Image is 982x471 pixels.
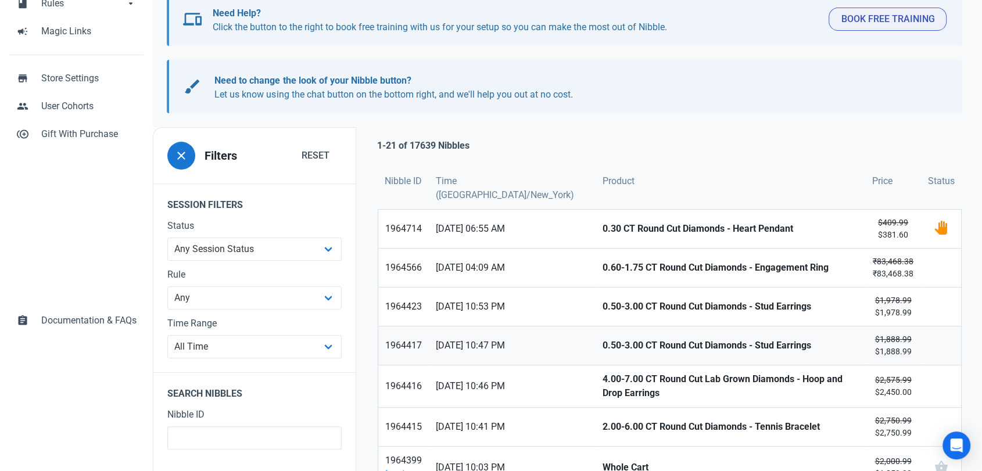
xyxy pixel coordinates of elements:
[429,365,595,407] a: [DATE] 10:46 PM
[183,10,202,28] span: devices
[213,8,261,19] b: Need Help?
[174,149,188,163] span: close
[41,127,137,141] span: Gift With Purchase
[167,317,342,330] label: Time Range
[429,210,595,248] a: [DATE] 06:55 AM
[41,24,137,38] span: Magic Links
[9,92,144,120] a: peopleUser Cohorts
[167,408,342,422] label: Nibble ID
[429,249,595,287] a: [DATE] 04:09 AM
[205,149,237,163] h3: Filters
[9,120,144,148] a: control_point_duplicateGift With Purchase
[875,416,911,425] s: $2,750.99
[596,326,865,365] a: 0.50-3.00 CT Round Cut Diamonds - Stud Earrings
[436,261,588,275] span: [DATE] 04:09 AM
[928,174,955,188] span: Status
[872,294,914,319] small: $1,978.99
[378,287,429,326] a: 1964423
[596,408,865,446] a: 2.00-6.00 CT Round Cut Diamonds - Tennis Bracelet
[214,75,411,86] b: Need to change the look of your Nibble button?
[41,314,137,328] span: Documentation & FAQs
[183,77,202,96] span: brush
[603,174,635,188] span: Product
[436,300,588,314] span: [DATE] 10:53 PM
[378,249,429,287] a: 1964566
[865,249,921,287] a: ₹83,468.38₹83,468.38
[865,408,921,446] a: $2,750.99$2,750.99
[596,287,865,326] a: 0.50-3.00 CT Round Cut Diamonds - Stud Earrings
[9,17,144,45] a: campaignMagic Links
[596,210,865,248] a: 0.30 CT Round Cut Diamonds - Heart Pendant
[875,296,911,305] s: $1,978.99
[934,221,948,235] img: status_user_offer_available.svg
[873,257,913,266] s: ₹83,468.38
[829,8,947,31] button: Book Free Training
[603,300,858,314] strong: 0.50-3.00 CT Round Cut Diamonds - Stud Earrings
[378,408,429,446] a: 1964415
[167,268,342,282] label: Rule
[17,127,28,139] span: control_point_duplicate
[872,256,914,280] small: ₹83,468.38
[289,144,342,167] button: Reset
[872,333,914,358] small: $1,888.99
[17,314,28,325] span: assignment
[603,372,858,400] strong: 4.00-7.00 CT Round Cut Lab Grown Diamonds - Hoop and Drop Earrings
[9,307,144,335] a: assignmentDocumentation & FAQs
[153,184,356,219] legend: Session Filters
[17,24,28,36] span: campaign
[429,287,595,326] a: [DATE] 10:53 PM
[603,261,858,275] strong: 0.60-1.75 CT Round Cut Diamonds - Engagement Ring
[596,249,865,287] a: 0.60-1.75 CT Round Cut Diamonds - Engagement Ring
[865,365,921,407] a: $2,575.99$2,450.00
[429,408,595,446] a: [DATE] 10:41 PM
[942,432,970,459] div: Open Intercom Messenger
[875,375,911,384] s: $2,575.99
[378,326,429,365] a: 1964417
[41,99,137,113] span: User Cohorts
[213,6,820,34] p: Click the button to the right to book free training with us for your setup so you can make the mo...
[872,217,914,241] small: $381.60
[378,365,429,407] a: 1964416
[872,415,914,439] small: $2,750.99
[875,335,911,344] s: $1,888.99
[603,339,858,353] strong: 0.50-3.00 CT Round Cut Diamonds - Stud Earrings
[875,456,911,466] s: $2,000.99
[603,420,858,434] strong: 2.00-6.00 CT Round Cut Diamonds - Tennis Bracelet
[167,219,342,233] label: Status
[167,142,195,170] button: close
[878,218,908,227] s: $409.99
[378,210,429,248] a: 1964714
[17,99,28,111] span: people
[436,339,588,353] span: [DATE] 10:47 PM
[865,326,921,365] a: $1,888.99$1,888.99
[302,149,329,163] span: Reset
[872,174,893,188] span: Price
[436,222,588,236] span: [DATE] 06:55 AM
[377,139,470,153] p: 1-21 of 17639 Nibbles
[429,326,595,365] a: [DATE] 10:47 PM
[9,64,144,92] a: storeStore Settings
[596,365,865,407] a: 4.00-7.00 CT Round Cut Lab Grown Diamonds - Hoop and Drop Earrings
[603,222,858,236] strong: 0.30 CT Round Cut Diamonds - Heart Pendant
[153,372,356,408] legend: Search Nibbles
[865,210,921,248] a: $409.99$381.60
[41,71,137,85] span: Store Settings
[841,12,934,26] span: Book Free Training
[17,71,28,83] span: store
[872,374,914,398] small: $2,450.00
[436,420,588,434] span: [DATE] 10:41 PM
[436,379,588,393] span: [DATE] 10:46 PM
[385,174,422,188] span: Nibble ID
[214,74,935,102] p: Let us know using the chat button on the bottom right, and we'll help you out at no cost.
[436,174,588,202] span: Time ([GEOGRAPHIC_DATA]/New_York)
[865,287,921,326] a: $1,978.99$1,978.99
